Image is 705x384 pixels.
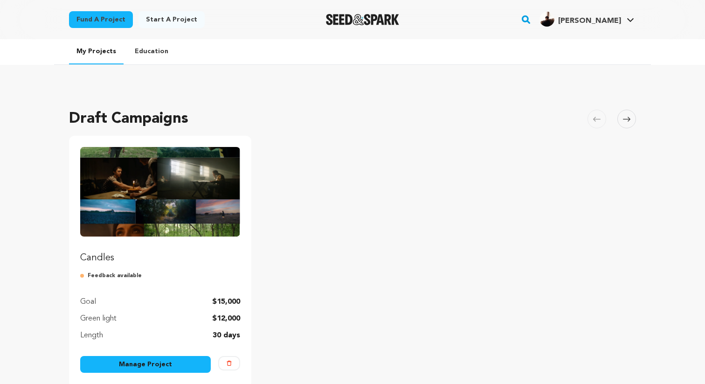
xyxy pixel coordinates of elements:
p: Candles [80,251,240,265]
p: Feedback available [80,272,240,279]
p: Green light [80,313,117,324]
a: My Projects [69,39,124,64]
a: Teo C.'s Profile [538,10,636,27]
p: Length [80,330,103,341]
h2: Draft Campaigns [69,108,188,130]
a: Seed&Spark Homepage [326,14,399,25]
p: Goal [80,296,96,307]
a: Fund a project [69,11,133,28]
p: 30 days [213,330,240,341]
a: Education [127,39,176,63]
a: Start a project [138,11,205,28]
div: Teo C.'s Profile [539,12,621,27]
img: Seed&Spark Logo Dark Mode [326,14,399,25]
img: Photo%20of%20me.jpg [539,12,554,27]
a: Fund Candles [80,147,240,265]
span: Teo C.'s Profile [538,10,636,29]
p: $15,000 [212,296,240,307]
img: submitted-for-review.svg [80,272,88,279]
p: $12,000 [212,313,240,324]
span: [PERSON_NAME] [558,17,621,25]
a: Manage Project [80,356,211,373]
img: trash-empty.svg [227,361,232,366]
